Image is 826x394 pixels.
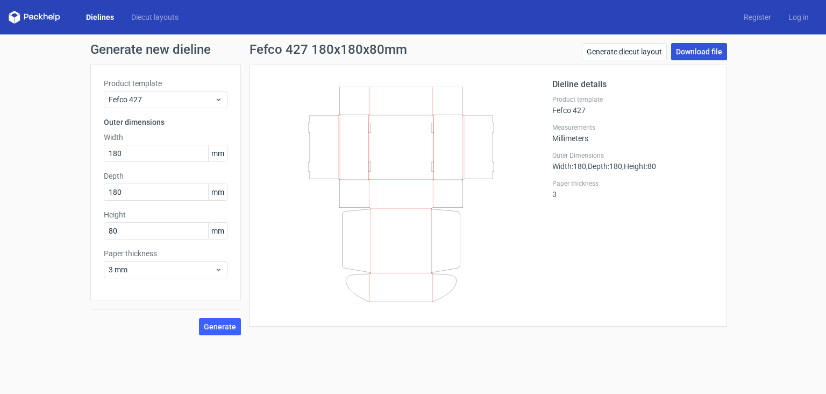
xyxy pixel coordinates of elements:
[109,264,215,275] span: 3 mm
[123,12,187,23] a: Diecut layouts
[622,162,656,171] span: , Height : 80
[586,162,622,171] span: , Depth : 180
[208,223,227,239] span: mm
[199,318,241,335] button: Generate
[204,323,236,330] span: Generate
[104,78,227,89] label: Product template
[552,151,714,160] label: Outer Dimensions
[208,145,227,161] span: mm
[90,43,736,56] h1: Generate new dieline
[552,78,714,91] h2: Dieline details
[552,123,714,132] label: Measurements
[104,209,227,220] label: Height
[735,12,780,23] a: Register
[671,43,727,60] a: Download file
[552,123,714,143] div: Millimeters
[109,94,215,105] span: Fefco 427
[582,43,667,60] a: Generate diecut layout
[552,162,586,171] span: Width : 180
[250,43,407,56] h1: Fefco 427 180x180x80mm
[552,95,714,115] div: Fefco 427
[780,12,817,23] a: Log in
[104,117,227,128] h3: Outer dimensions
[208,184,227,200] span: mm
[77,12,123,23] a: Dielines
[552,95,714,104] label: Product template
[104,171,227,181] label: Depth
[552,179,714,188] label: Paper thickness
[104,248,227,259] label: Paper thickness
[552,179,714,199] div: 3
[104,132,227,143] label: Width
